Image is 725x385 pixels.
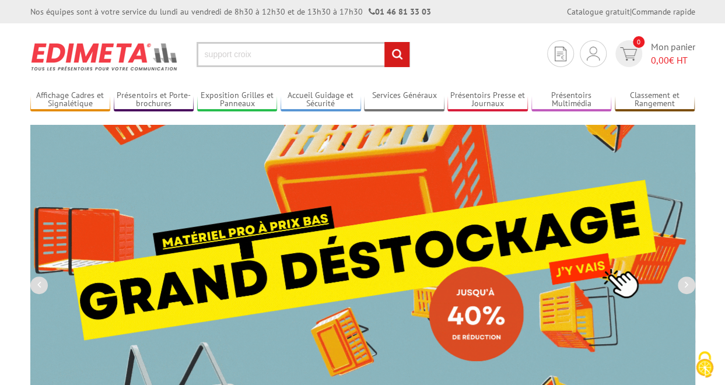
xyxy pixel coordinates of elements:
[651,54,669,66] span: 0,00
[281,90,361,110] a: Accueil Guidage et Sécurité
[30,6,431,17] div: Nos équipes sont à votre service du lundi au vendredi de 8h30 à 12h30 et de 13h30 à 17h30
[369,6,431,17] strong: 01 46 81 33 03
[555,47,566,61] img: devis rapide
[620,47,637,61] img: devis rapide
[633,36,645,48] span: 0
[384,42,409,67] input: rechercher
[651,54,695,67] span: € HT
[531,90,612,110] a: Présentoirs Multimédia
[567,6,630,17] a: Catalogue gratuit
[684,345,725,385] button: Cookies (fenêtre modale)
[690,350,719,379] img: Cookies (fenêtre modale)
[615,90,695,110] a: Classement et Rangement
[30,90,111,110] a: Affichage Cadres et Signalétique
[197,90,278,110] a: Exposition Grilles et Panneaux
[114,90,194,110] a: Présentoirs et Porte-brochures
[447,90,528,110] a: Présentoirs Presse et Journaux
[30,35,179,78] img: Présentoir, panneau, stand - Edimeta - PLV, affichage, mobilier bureau, entreprise
[651,40,695,67] span: Mon panier
[612,40,695,67] a: devis rapide 0 Mon panier 0,00€ HT
[632,6,695,17] a: Commande rapide
[587,47,600,61] img: devis rapide
[567,6,695,17] div: |
[364,90,444,110] a: Services Généraux
[197,42,410,67] input: Rechercher un produit ou une référence...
